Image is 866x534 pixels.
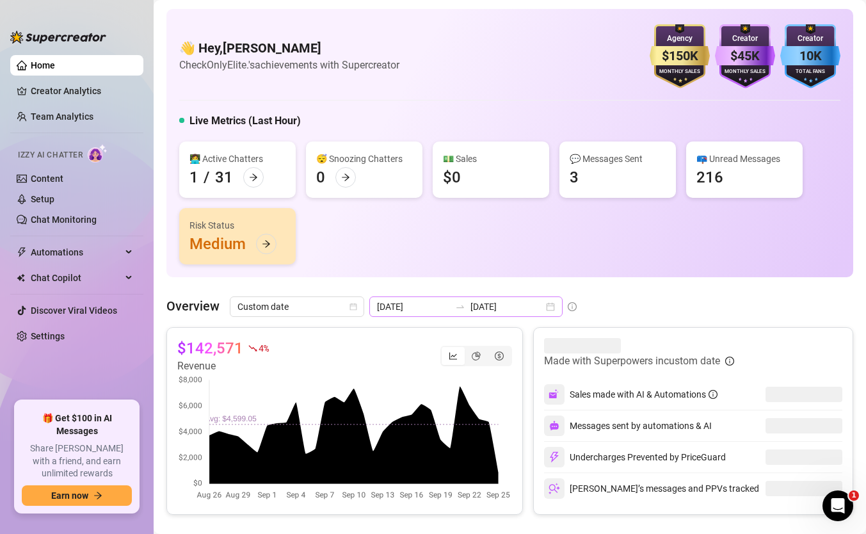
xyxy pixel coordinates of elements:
[341,173,350,182] span: arrow-right
[715,46,775,66] div: $45K
[237,297,357,316] span: Custom date
[349,303,357,311] span: calendar
[88,144,108,163] img: AI Chatter
[10,31,106,44] img: logo-BBDzfeDw.svg
[570,387,718,401] div: Sales made with AI & Automations
[51,490,88,501] span: Earn now
[17,273,25,282] img: Chat Copilot
[22,442,132,480] span: Share [PERSON_NAME] with a friend, and earn unlimited rewards
[93,491,102,500] span: arrow-right
[189,218,285,232] div: Risk Status
[570,167,579,188] div: 3
[822,490,853,521] iframe: Intercom live chat
[780,68,840,76] div: Total Fans
[549,421,559,431] img: svg%3e
[22,485,132,506] button: Earn nowarrow-right
[549,451,560,463] img: svg%3e
[849,490,859,501] span: 1
[725,357,734,366] span: info-circle
[248,344,257,353] span: fall
[215,167,233,188] div: 31
[22,412,132,437] span: 🎁 Get $100 in AI Messages
[177,338,243,359] article: $142,571
[249,173,258,182] span: arrow-right
[696,152,792,166] div: 📪 Unread Messages
[780,46,840,66] div: 10K
[443,167,461,188] div: $0
[568,302,577,311] span: info-circle
[179,57,399,73] article: Check OnlyElite.'s achievements with Supercreator
[17,247,27,257] span: thunderbolt
[179,39,399,57] h4: 👋 Hey, [PERSON_NAME]
[443,152,539,166] div: 💵 Sales
[31,268,122,288] span: Chat Copilot
[316,152,412,166] div: 😴 Snoozing Chatters
[455,302,465,312] span: to
[31,242,122,263] span: Automations
[544,447,726,467] div: Undercharges Prevented by PriceGuard
[650,33,710,45] div: Agency
[262,239,271,248] span: arrow-right
[31,331,65,341] a: Settings
[189,167,198,188] div: 1
[470,300,543,314] input: End date
[449,352,458,360] span: line-chart
[495,352,504,360] span: dollar-circle
[31,60,55,70] a: Home
[650,46,710,66] div: $150K
[189,113,301,129] h5: Live Metrics (Last Hour)
[780,33,840,45] div: Creator
[544,478,759,499] div: [PERSON_NAME]’s messages and PPVs tracked
[544,416,712,436] div: Messages sent by automations & AI
[549,483,560,494] img: svg%3e
[259,342,268,354] span: 4 %
[31,305,117,316] a: Discover Viral Videos
[780,24,840,88] img: blue-badge-DgoSNQY1.svg
[166,296,220,316] article: Overview
[440,346,512,366] div: segmented control
[18,149,83,161] span: Izzy AI Chatter
[31,174,63,184] a: Content
[709,390,718,399] span: info-circle
[316,167,325,188] div: 0
[31,194,54,204] a: Setup
[177,359,268,374] article: Revenue
[715,24,775,88] img: purple-badge-B9DA21FR.svg
[189,152,285,166] div: 👩‍💻 Active Chatters
[570,152,666,166] div: 💬 Messages Sent
[715,68,775,76] div: Monthly Sales
[549,389,560,400] img: svg%3e
[31,111,93,122] a: Team Analytics
[650,24,710,88] img: gold-badge-CigiZidd.svg
[715,33,775,45] div: Creator
[377,300,450,314] input: Start date
[472,352,481,360] span: pie-chart
[455,302,465,312] span: swap-right
[696,167,723,188] div: 216
[31,214,97,225] a: Chat Monitoring
[31,81,133,101] a: Creator Analytics
[650,68,710,76] div: Monthly Sales
[544,353,720,369] article: Made with Superpowers in custom date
